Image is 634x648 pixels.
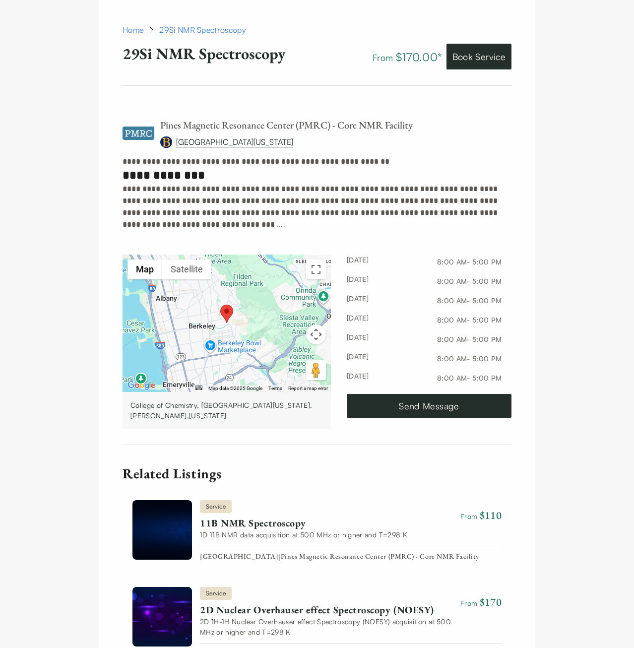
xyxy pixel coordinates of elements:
span: 8:00 AM - 5:00 PM [423,335,502,347]
button: Show satellite imagery [162,259,211,279]
button: Book Service [446,44,511,69]
div: [GEOGRAPHIC_DATA] | Pines Magnetic Resonance Center (PMRC) - Core NMR Facility [200,552,502,561]
span: [DATE] [347,332,369,346]
span: [DATE] [347,293,369,308]
button: Keyboard shortcuts [195,386,202,390]
img: Google [125,379,158,392]
a: Terms (opens in new tab) [268,386,282,391]
span: [DATE] [347,274,369,288]
div: 1D 11B NMR data acquisition at 500 MHz or higher and T=298 K [200,529,456,540]
span: $ 170 [480,595,502,609]
span: [DATE] [347,313,369,327]
a: Open this area in Google Maps (opens a new window) [125,379,158,392]
img: 2D Nuclear Overhauser effect Spectroscopy (NOESY) [132,587,192,647]
a: 11B NMR Spectroscopy [200,517,456,529]
button: Drag Pegman onto the map to open Street View [306,360,326,380]
span: Service [200,587,232,600]
div: 29Si NMR Spectroscopy [159,24,246,36]
span: From [373,49,443,65]
span: 8:00 AM - 5:00 PM [423,277,502,289]
span: 8:00 AM - 5:00 PM [423,258,502,270]
span: From [460,512,502,520]
a: 2D Nuclear Overhauser effect Spectroscopy (NOESY) [200,604,456,616]
h3: Related Listings [123,465,511,482]
button: Map camera controls [306,324,326,344]
span: 8:00 AM - 5:00 PM [423,374,502,386]
a: Report a map error [288,386,328,391]
span: From [460,599,502,607]
span: [DATE] [347,351,369,366]
span: 8:00 AM - 5:00 PM [423,296,502,309]
span: Map data ©2025 Google [208,386,262,391]
img: 11B NMR Spectroscopy [132,500,192,560]
img: Pines Magnetic Resonance Center (PMRC) - Core NMR Facility [123,127,154,140]
img: University of California, Berkeley [160,136,172,148]
span: [DATE] [347,255,369,269]
span: $170.00 * [396,50,442,64]
p: 29Si NMR Spectroscopy [123,44,315,64]
span: $ 110 [480,508,502,522]
a: Home [123,24,143,36]
a: Pines Magnetic Resonance Center (PMRC) - Core NMR Facility [160,119,413,131]
button: Show street map [127,259,162,279]
a: [GEOGRAPHIC_DATA][US_STATE] [176,136,293,148]
div: 2D 1H-1H Nuclear Overhauser effect Spectroscopy (NOESY) acquisition at 500 MHz or higher and T=298 K [200,616,456,637]
a: Send Message [347,394,511,418]
span: 8:00 AM - 5:00 PM [423,316,502,328]
span: 8:00 AM - 5:00 PM [423,354,502,367]
span: Service [200,500,232,513]
div: College of Chemistry, [GEOGRAPHIC_DATA][US_STATE], [PERSON_NAME] , [US_STATE] [130,400,323,421]
button: Toggle fullscreen view [306,259,326,279]
span: [DATE] [347,371,369,385]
